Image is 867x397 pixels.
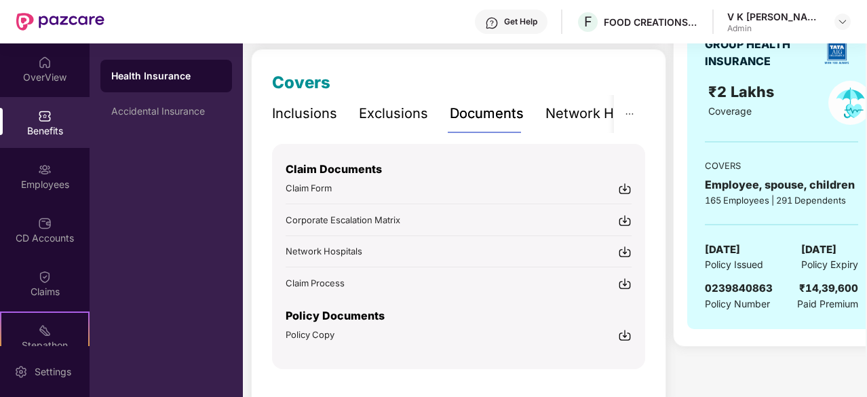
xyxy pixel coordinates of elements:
[584,14,592,30] span: F
[705,36,815,70] div: GROUP HEALTH INSURANCE
[837,16,848,27] img: svg+xml;base64,PHN2ZyBpZD0iRHJvcGRvd24tMzJ4MzIiIHhtbG5zPSJodHRwOi8vd3d3LnczLm9yZy8yMDAwL3N2ZyIgd2...
[272,73,330,92] span: Covers
[1,339,88,352] div: Stepathon
[111,69,221,83] div: Health Insurance
[31,365,75,379] div: Settings
[705,257,763,272] span: Policy Issued
[38,216,52,230] img: svg+xml;base64,PHN2ZyBpZD0iQ0RfQWNjb3VudHMiIGRhdGEtbmFtZT0iQ0QgQWNjb3VudHMiIHhtbG5zPSJodHRwOi8vd3...
[286,329,334,340] span: Policy Copy
[708,83,778,100] span: ₹2 Lakhs
[618,328,632,342] img: svg+xml;base64,PHN2ZyBpZD0iRG93bmxvYWQtMjR4MjQiIHhtbG5zPSJodHRwOi8vd3d3LnczLm9yZy8yMDAwL3N2ZyIgd2...
[272,103,337,124] div: Inclusions
[286,307,632,324] p: Policy Documents
[705,298,770,309] span: Policy Number
[359,103,428,124] div: Exclusions
[618,277,632,290] img: svg+xml;base64,PHN2ZyBpZD0iRG93bmxvYWQtMjR4MjQiIHhtbG5zPSJodHRwOi8vd3d3LnczLm9yZy8yMDAwL3N2ZyIgd2...
[705,242,740,258] span: [DATE]
[614,95,645,132] button: ellipsis
[16,13,104,31] img: New Pazcare Logo
[111,106,221,117] div: Accidental Insurance
[604,16,699,29] div: FOOD CREATIONS PRIVATE LIMITED,
[618,182,632,195] img: svg+xml;base64,PHN2ZyBpZD0iRG93bmxvYWQtMjR4MjQiIHhtbG5zPSJodHRwOi8vd3d3LnczLm9yZy8yMDAwL3N2ZyIgd2...
[618,214,632,227] img: svg+xml;base64,PHN2ZyBpZD0iRG93bmxvYWQtMjR4MjQiIHhtbG5zPSJodHRwOi8vd3d3LnczLm9yZy8yMDAwL3N2ZyIgd2...
[797,297,858,311] span: Paid Premium
[286,246,362,257] span: Network Hospitals
[38,109,52,123] img: svg+xml;base64,PHN2ZyBpZD0iQmVuZWZpdHMiIHhtbG5zPSJodHRwOi8vd3d3LnczLm9yZy8yMDAwL3N2ZyIgd2lkdGg9Ij...
[286,161,632,178] p: Claim Documents
[801,242,836,258] span: [DATE]
[705,176,858,193] div: Employee, spouse, children
[801,257,858,272] span: Policy Expiry
[708,105,752,117] span: Coverage
[286,214,400,225] span: Corporate Escalation Matrix
[38,324,52,337] img: svg+xml;base64,PHN2ZyB4bWxucz0iaHR0cDovL3d3dy53My5vcmcvMjAwMC9zdmciIHdpZHRoPSIyMSIgaGVpZ2h0PSIyMC...
[38,163,52,176] img: svg+xml;base64,PHN2ZyBpZD0iRW1wbG95ZWVzIiB4bWxucz0iaHR0cDovL3d3dy53My5vcmcvMjAwMC9zdmciIHdpZHRoPS...
[618,245,632,259] img: svg+xml;base64,PHN2ZyBpZD0iRG93bmxvYWQtMjR4MjQiIHhtbG5zPSJodHRwOi8vd3d3LnczLm9yZy8yMDAwL3N2ZyIgd2...
[286,278,345,288] span: Claim Process
[705,159,858,172] div: COVERS
[14,365,28,379] img: svg+xml;base64,PHN2ZyBpZD0iU2V0dGluZy0yMHgyMCIgeG1sbnM9Imh0dHA6Ly93d3cudzMub3JnLzIwMDAvc3ZnIiB3aW...
[727,10,822,23] div: V K [PERSON_NAME]
[705,193,858,207] div: 165 Employees | 291 Dependents
[38,56,52,69] img: svg+xml;base64,PHN2ZyBpZD0iSG9tZSIgeG1sbnM9Imh0dHA6Ly93d3cudzMub3JnLzIwMDAvc3ZnIiB3aWR0aD0iMjAiIG...
[820,35,854,70] img: insurerLogo
[625,109,634,119] span: ellipsis
[286,183,332,193] span: Claim Form
[504,16,537,27] div: Get Help
[545,103,664,124] div: Network Hospitals
[727,23,822,34] div: Admin
[38,270,52,284] img: svg+xml;base64,PHN2ZyBpZD0iQ2xhaW0iIHhtbG5zPSJodHRwOi8vd3d3LnczLm9yZy8yMDAwL3N2ZyIgd2lkdGg9IjIwIi...
[450,103,524,124] div: Documents
[705,282,773,295] span: 0239840863
[799,280,858,297] div: ₹14,39,600
[485,16,499,30] img: svg+xml;base64,PHN2ZyBpZD0iSGVscC0zMngzMiIgeG1sbnM9Imh0dHA6Ly93d3cudzMub3JnLzIwMDAvc3ZnIiB3aWR0aD...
